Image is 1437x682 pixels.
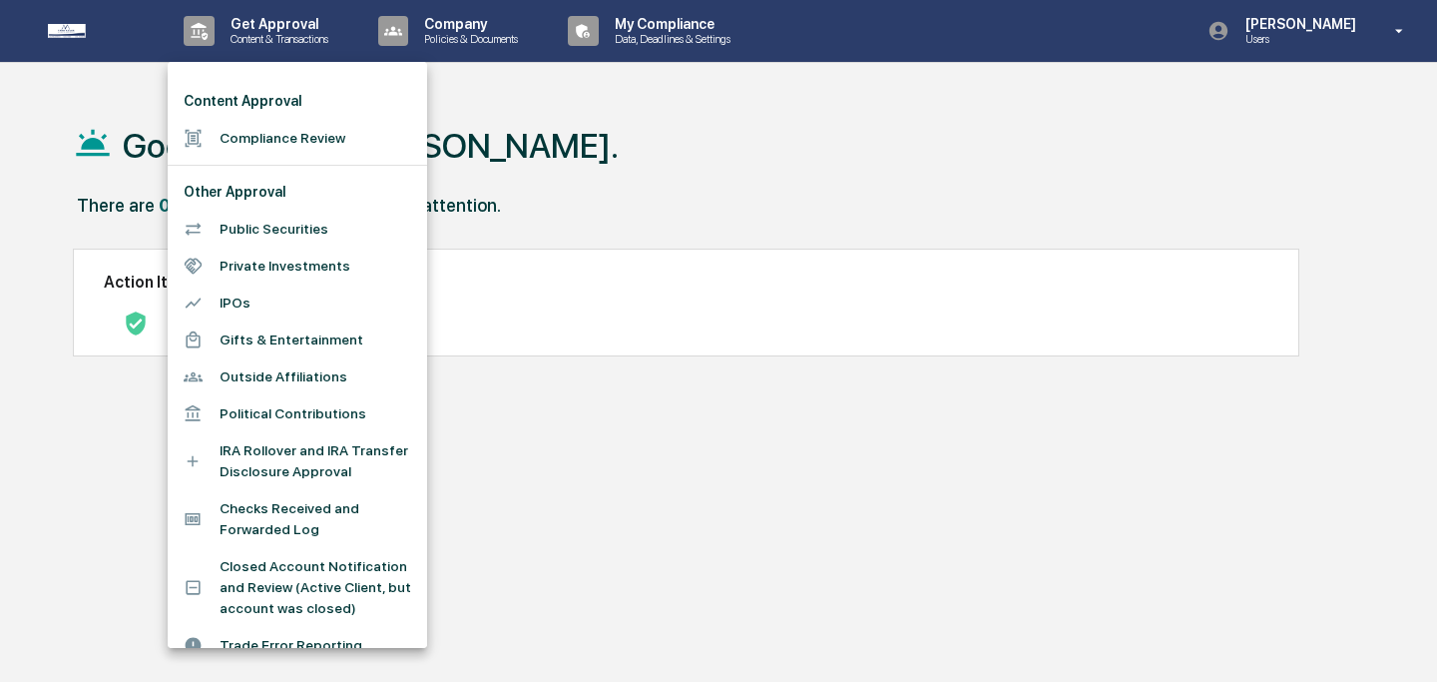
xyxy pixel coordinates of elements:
[168,395,427,432] li: Political Contributions
[168,174,427,211] li: Other Approval
[168,322,427,358] li: Gifts & Entertainment
[168,120,427,157] li: Compliance Review
[168,248,427,285] li: Private Investments
[168,490,427,548] li: Checks Received and Forwarded Log
[168,548,427,627] li: Closed Account Notification and Review (Active Client, but account was closed)
[168,211,427,248] li: Public Securities
[168,358,427,395] li: Outside Affiliations
[168,432,427,490] li: IRA Rollover and IRA Transfer Disclosure Approval
[168,627,427,664] li: Trade Error Reporting
[168,285,427,322] li: IPOs
[168,83,427,120] li: Content Approval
